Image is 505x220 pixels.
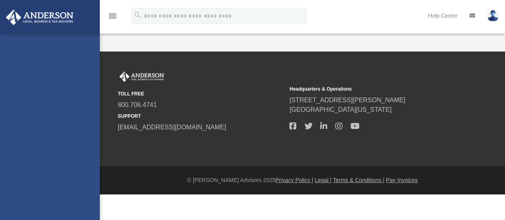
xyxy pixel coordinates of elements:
a: 800.706.4741 [118,101,157,108]
i: menu [108,11,117,21]
a: Privacy Policy | [275,177,313,183]
a: Pay Invoices [386,177,418,183]
a: menu [108,15,117,21]
a: [EMAIL_ADDRESS][DOMAIN_NAME] [118,124,226,131]
a: [GEOGRAPHIC_DATA][US_STATE] [289,106,392,113]
i: search [133,11,142,20]
a: [STREET_ADDRESS][PERSON_NAME] [289,97,405,103]
a: Terms & Conditions | [333,177,384,183]
a: Legal | [315,177,332,183]
img: Anderson Advisors Platinum Portal [4,10,76,25]
img: User Pic [487,10,499,22]
div: © [PERSON_NAME] Advisors 2025 [100,176,505,184]
img: Anderson Advisors Platinum Portal [118,71,166,82]
small: SUPPORT [118,113,284,120]
small: Headquarters & Operations [289,85,455,93]
small: TOLL FREE [118,90,284,97]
